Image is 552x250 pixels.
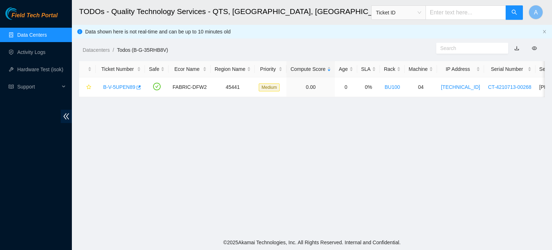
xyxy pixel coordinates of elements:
td: FABRIC-DFW2 [169,77,211,97]
a: CT-4210713-00268 [488,84,532,90]
span: search [511,9,517,16]
a: [TECHNICAL_ID] [441,84,480,90]
img: Akamai Technologies [5,7,36,20]
span: A [534,8,538,17]
span: check-circle [153,83,161,90]
footer: © 2025 Akamai Technologies, Inc. All Rights Reserved. Internal and Confidential. [72,235,552,250]
span: Ticket ID [376,7,421,18]
a: Activity Logs [17,49,46,55]
span: / [112,47,114,53]
a: Todos (B-G-35RHB8V) [117,47,168,53]
a: B-V-5UPEN89 [103,84,135,90]
button: close [542,29,547,34]
button: star [83,81,92,93]
td: 0.00 [286,77,335,97]
input: Search [440,44,498,52]
span: eye [532,46,537,51]
a: download [514,45,519,51]
span: Medium [259,83,280,91]
span: Support [17,79,60,94]
button: search [506,5,523,20]
span: Field Tech Portal [11,12,57,19]
span: double-left [61,110,72,123]
a: Datacenters [83,47,110,53]
span: star [86,85,91,90]
input: Enter text here... [425,5,506,20]
a: BU100 [385,84,400,90]
a: Hardware Test (isok) [17,67,63,72]
td: 0 [335,77,357,97]
a: Akamai TechnologiesField Tech Portal [5,13,57,22]
a: Data Centers [17,32,47,38]
button: A [529,5,543,19]
td: 0% [357,77,380,97]
td: 04 [405,77,437,97]
span: read [9,84,14,89]
button: download [509,42,525,54]
td: 45441 [211,77,255,97]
